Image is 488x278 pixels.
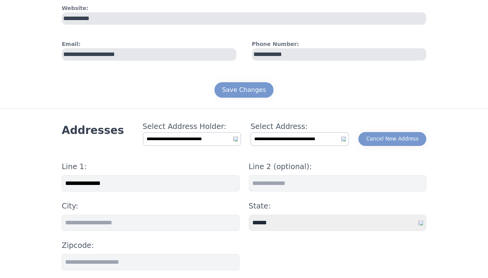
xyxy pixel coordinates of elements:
[62,201,240,212] h4: City:
[214,82,274,98] button: Save Changes
[249,201,427,212] h4: State:
[62,161,240,172] h4: Line 1:
[62,40,236,48] h4: Email:
[222,85,266,95] div: Save Changes
[62,124,124,137] h3: Addresses
[366,135,419,143] div: Cancel New Address
[62,4,426,12] h4: Website:
[250,121,349,132] h4: Select Address:
[62,240,240,251] h4: Zipcode:
[252,40,427,48] h4: Phone Number:
[249,161,427,172] h4: Line 2 (optional):
[358,132,426,146] button: Cancel New Address
[143,121,241,132] h4: Select Address Holder:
